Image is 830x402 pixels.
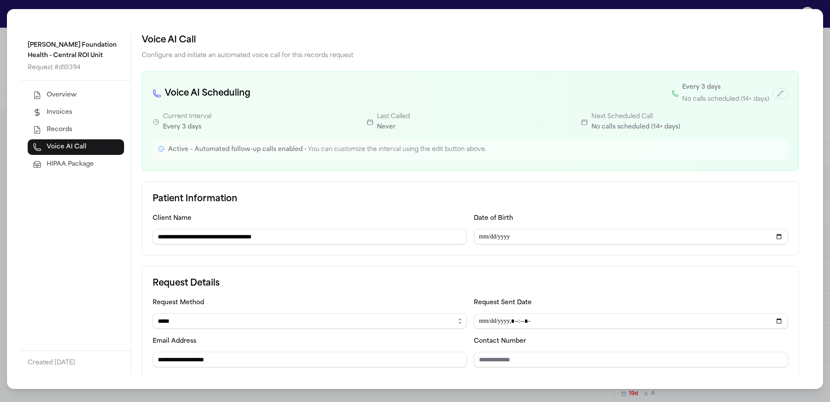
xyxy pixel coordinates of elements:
p: Configure and initiate an automated voice call for this records request [142,51,799,61]
p: Current Interval [163,112,211,122]
p: Request # d18394 [28,63,124,73]
button: Voice AI Call [28,139,124,155]
span: Records [47,125,72,134]
span: Overview [47,91,77,100]
span: Invoices [47,108,72,117]
label: Email Address [153,338,196,344]
span: Voice AI Call [47,143,86,151]
p: Never [377,122,410,132]
button: Overview [28,87,124,103]
label: Contact Number [474,338,526,344]
span: • You can customize the interval using the edit button above. [303,146,486,153]
span: Active - Automated follow-up calls enabled [168,146,303,153]
p: No calls scheduled (14+ days) [682,94,769,105]
p: [PERSON_NAME] Foundation Health - Central ROI Unit [28,40,124,61]
button: HIPAA Package [28,157,124,172]
label: Client Name [153,215,192,222]
p: Every 3 days [163,122,211,132]
label: Request Method [153,299,204,306]
label: Request Sent Date [474,299,532,306]
button: Records [28,122,124,138]
span: HIPAA Package [47,160,94,169]
p: Created [DATE] [28,357,124,368]
p: Next Scheduled Call [591,112,680,122]
p: No calls scheduled (14+ days) [591,122,680,132]
h3: Voice AI Scheduling [153,87,250,100]
button: Invoices [28,105,124,120]
h2: Voice AI Call [142,33,799,47]
label: Date of Birth [474,215,513,222]
h3: Patient Information [153,192,788,206]
h3: Request Details [153,277,788,290]
p: Last Called [377,112,410,122]
p: Every 3 days [682,82,721,93]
